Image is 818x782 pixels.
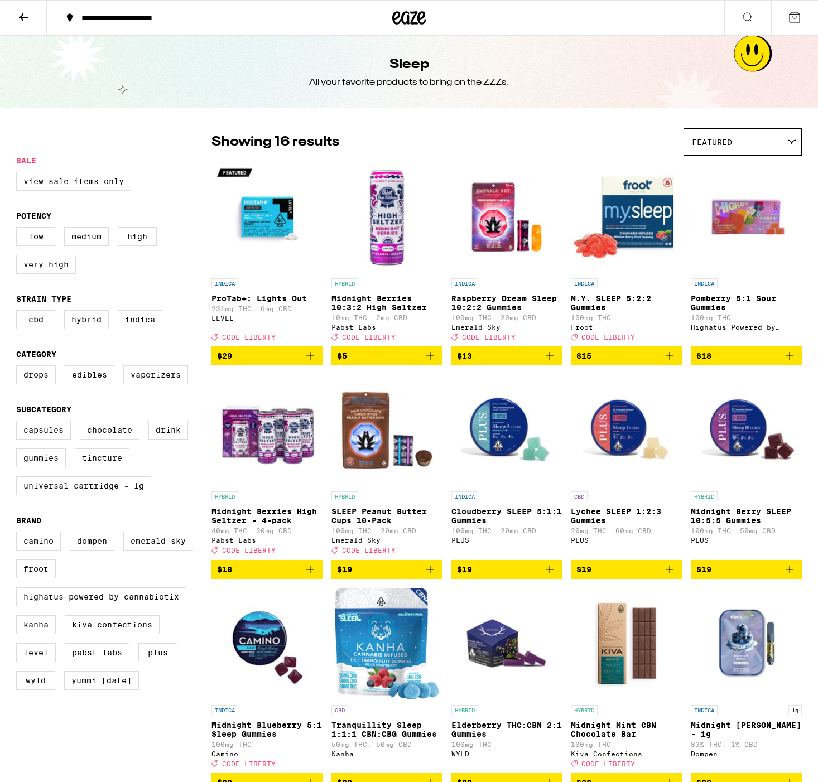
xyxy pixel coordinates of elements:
label: Dompen [70,532,114,551]
span: CODE LIBERTY [581,334,635,341]
span: $5 [337,351,347,360]
div: Emerald Sky [451,324,562,331]
div: Dompen [691,750,802,757]
label: Drink [148,421,188,440]
p: INDICA [211,278,238,288]
img: Kiva Confections - Midnight Mint CBN Chocolate Bar [571,588,682,699]
div: PLUS [691,537,802,544]
label: LEVEL [16,643,56,662]
p: 10mg THC: 2mg CBD [331,314,442,321]
div: Camino [211,750,323,757]
div: Emerald Sky [331,537,442,544]
p: HYBRID [331,278,358,288]
button: Add to bag [211,346,323,365]
label: Very High [16,255,76,274]
span: $18 [696,351,711,360]
a: Open page for ProTab+: Lights Out from LEVEL [211,161,323,346]
button: Add to bag [571,560,682,579]
a: Open page for Pomberry 5:1 Sour Gummies from Highatus Powered by Cannabiotix [691,161,802,346]
a: Open page for Midnight Berry - 1g from Dompen [691,588,802,773]
div: PLUS [451,537,562,544]
p: 100mg THC [451,741,562,748]
span: CODE LIBERTY [222,547,276,554]
p: Midnight Berries 10:3:2 High Seltzer [331,294,442,312]
label: PLUS [138,643,177,662]
img: Camino - Midnight Blueberry 5:1 Sleep Gummies [211,588,323,699]
p: 100mg THC: 20mg CBD [331,527,442,534]
label: Pabst Labs [65,643,129,662]
span: $19 [576,565,591,574]
div: Kiva Confections [571,750,682,757]
div: Pabst Labs [331,324,442,331]
div: LEVEL [211,315,323,322]
label: Hybrid [64,310,109,329]
label: Kanha [16,615,56,634]
p: 20mg THC: 60mg CBD [571,527,682,534]
a: Open page for Midnight Berries High Seltzer - 4-pack from Pabst Labs [211,374,323,559]
p: Cloudberry SLEEP 5:1:1 Gummies [451,507,562,525]
p: INDICA [211,705,238,715]
label: Edibles [65,365,114,384]
p: CBD [331,705,348,715]
p: 100mg THC [211,741,323,748]
p: 50mg THC: 50mg CBD [331,741,442,748]
img: WYLD - Elderberry THC:CBN 2:1 Gummies [451,588,562,699]
p: M.Y. SLEEP 5:2:2 Gummies [571,294,682,312]
p: 100mg THC: 20mg CBD [451,314,562,321]
img: Pabst Labs - Midnight Berries 10:3:2 High Seltzer [331,161,442,273]
legend: Category [16,350,56,359]
p: SLEEP Peanut Butter Cups 10-Pack [331,507,442,525]
p: 100mg THC [691,314,802,321]
button: Add to bag [691,346,802,365]
h1: Sleep [389,55,429,74]
p: INDICA [691,278,718,288]
p: HYBRID [691,491,718,501]
label: CBD [16,310,55,329]
button: Add to bag [451,346,562,365]
img: PLUS - Cloudberry SLEEP 5:1:1 Gummies [451,374,562,486]
a: Open page for Cloudberry SLEEP 5:1:1 Gummies from PLUS [451,374,562,559]
span: $29 [217,351,232,360]
p: Elderberry THC:CBN 2:1 Gummies [451,721,562,738]
p: Showing 16 results [211,133,339,152]
span: $19 [337,565,352,574]
label: Froot [16,559,56,578]
label: Tincture [75,448,129,467]
p: 231mg THC: 6mg CBD [211,305,323,312]
a: Open page for M.Y. SLEEP 5:2:2 Gummies from Froot [571,161,682,346]
label: Indica [118,310,162,329]
p: Pomberry 5:1 Sour Gummies [691,294,802,312]
label: Kiva Confections [65,615,160,634]
span: $19 [457,565,472,574]
legend: Strain Type [16,295,71,303]
a: Open page for Raspberry Dream Sleep 10:2:2 Gummies from Emerald Sky [451,161,562,346]
span: $19 [696,565,711,574]
p: 1g [788,705,802,715]
span: CODE LIBERTY [222,334,276,341]
button: Add to bag [331,346,442,365]
p: INDICA [451,491,478,501]
span: $13 [457,351,472,360]
p: Tranquillity Sleep 1:1:1 CBN:CBG Gummies [331,721,442,738]
span: CODE LIBERTY [462,334,516,341]
legend: Subcategory [16,405,71,414]
button: Add to bag [691,560,802,579]
div: PLUS [571,537,682,544]
label: Chocolate [80,421,139,440]
img: Kanha - Tranquillity Sleep 1:1:1 CBN:CBG Gummies [335,588,439,699]
p: Midnight Berry SLEEP 10:5:5 Gummies [691,507,802,525]
p: INDICA [451,278,478,288]
a: Open page for Midnight Mint CBN Chocolate Bar from Kiva Confections [571,588,682,773]
p: ProTab+: Lights Out [211,294,323,303]
a: Open page for SLEEP Peanut Butter Cups 10-Pack from Emerald Sky [331,374,442,559]
label: Emerald Sky [123,532,193,551]
img: Dompen - Midnight Berry - 1g [691,588,802,699]
a: Open page for Tranquillity Sleep 1:1:1 CBN:CBG Gummies from Kanha [331,588,442,773]
img: PLUS - Midnight Berry SLEEP 10:5:5 Gummies [691,374,802,486]
p: HYBRID [451,705,478,715]
span: $15 [576,351,591,360]
p: 100mg THC: 50mg CBD [691,527,802,534]
label: High [118,227,157,246]
a: Open page for Lychee SLEEP 1:2:3 Gummies from PLUS [571,374,682,559]
div: Highatus Powered by Cannabiotix [691,324,802,331]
